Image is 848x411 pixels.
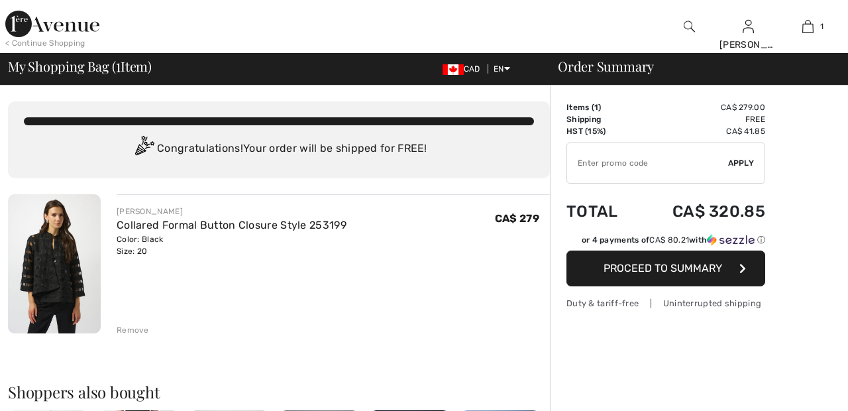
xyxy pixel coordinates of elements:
div: Order Summary [542,60,840,73]
img: Collared Formal Button Closure Style 253199 [8,194,101,333]
span: My Shopping Bag ( Item) [8,60,152,73]
input: Promo code [567,143,728,183]
a: Collared Formal Button Closure Style 253199 [117,219,346,231]
img: 1ère Avenue [5,11,99,37]
td: CA$ 320.85 [637,189,765,234]
span: CAD [443,64,486,74]
span: Proceed to Summary [604,262,722,274]
img: Canadian Dollar [443,64,464,75]
div: [PERSON_NAME] [117,206,346,217]
span: 1 [594,103,598,112]
img: search the website [684,19,695,34]
a: Sign In [743,20,754,32]
span: 1 [820,21,823,32]
span: CA$ 80.21 [649,235,689,245]
div: Duty & tariff-free | Uninterrupted shipping [566,297,765,310]
a: 1 [778,19,837,34]
div: [PERSON_NAME] [719,38,778,52]
button: Proceed to Summary [566,251,765,286]
span: CA$ 279 [495,212,539,225]
div: Congratulations! Your order will be shipped for FREE! [24,136,534,162]
td: CA$ 41.85 [637,125,765,137]
img: My Bag [802,19,814,34]
img: Sezzle [707,234,755,246]
td: CA$ 279.00 [637,101,765,113]
td: Free [637,113,765,125]
div: or 4 payments of with [582,234,765,246]
div: < Continue Shopping [5,37,85,49]
div: or 4 payments ofCA$ 80.21withSezzle Click to learn more about Sezzle [566,234,765,251]
div: Remove [117,324,149,336]
td: Total [566,189,637,234]
h2: Shoppers also bought [8,384,550,400]
span: 1 [116,56,121,74]
img: Congratulation2.svg [131,136,157,162]
div: Color: Black Size: 20 [117,233,346,257]
td: Items ( ) [566,101,637,113]
td: Shipping [566,113,637,125]
span: Apply [728,157,755,169]
td: HST (15%) [566,125,637,137]
span: EN [494,64,510,74]
img: My Info [743,19,754,34]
